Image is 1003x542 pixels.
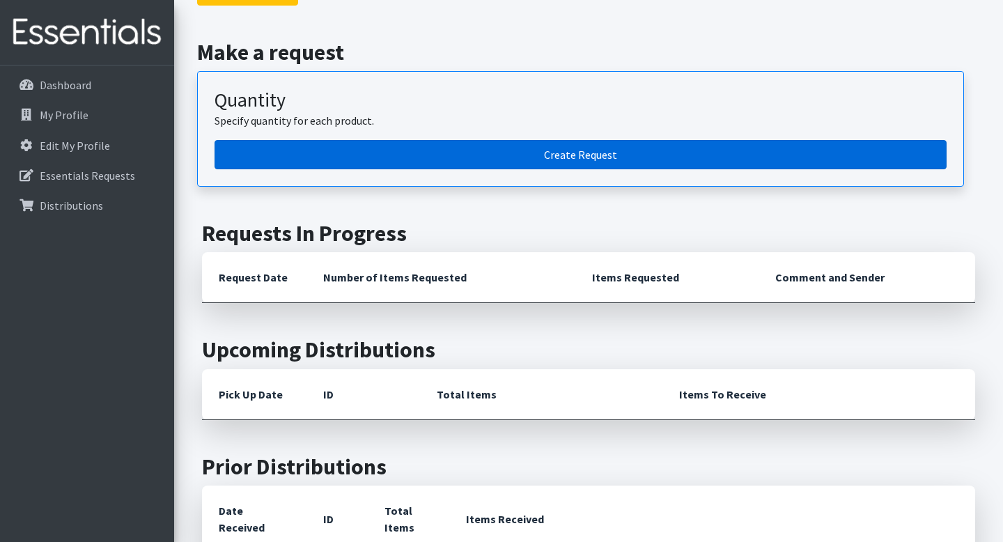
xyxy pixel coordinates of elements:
[202,252,306,303] th: Request Date
[197,39,981,65] h2: Make a request
[215,112,947,129] p: Specify quantity for each product.
[6,101,169,129] a: My Profile
[40,139,110,153] p: Edit My Profile
[6,192,169,219] a: Distributions
[202,220,975,247] h2: Requests In Progress
[575,252,759,303] th: Items Requested
[306,252,575,303] th: Number of Items Requested
[215,140,947,169] a: Create a request by quantity
[202,336,975,363] h2: Upcoming Distributions
[40,108,88,122] p: My Profile
[420,369,662,420] th: Total Items
[215,88,947,112] h3: Quantity
[759,252,975,303] th: Comment and Sender
[40,169,135,183] p: Essentials Requests
[6,71,169,99] a: Dashboard
[6,132,169,160] a: Edit My Profile
[202,454,975,480] h2: Prior Distributions
[40,199,103,212] p: Distributions
[6,162,169,189] a: Essentials Requests
[40,78,91,92] p: Dashboard
[662,369,975,420] th: Items To Receive
[306,369,420,420] th: ID
[202,369,306,420] th: Pick Up Date
[6,9,169,56] img: HumanEssentials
